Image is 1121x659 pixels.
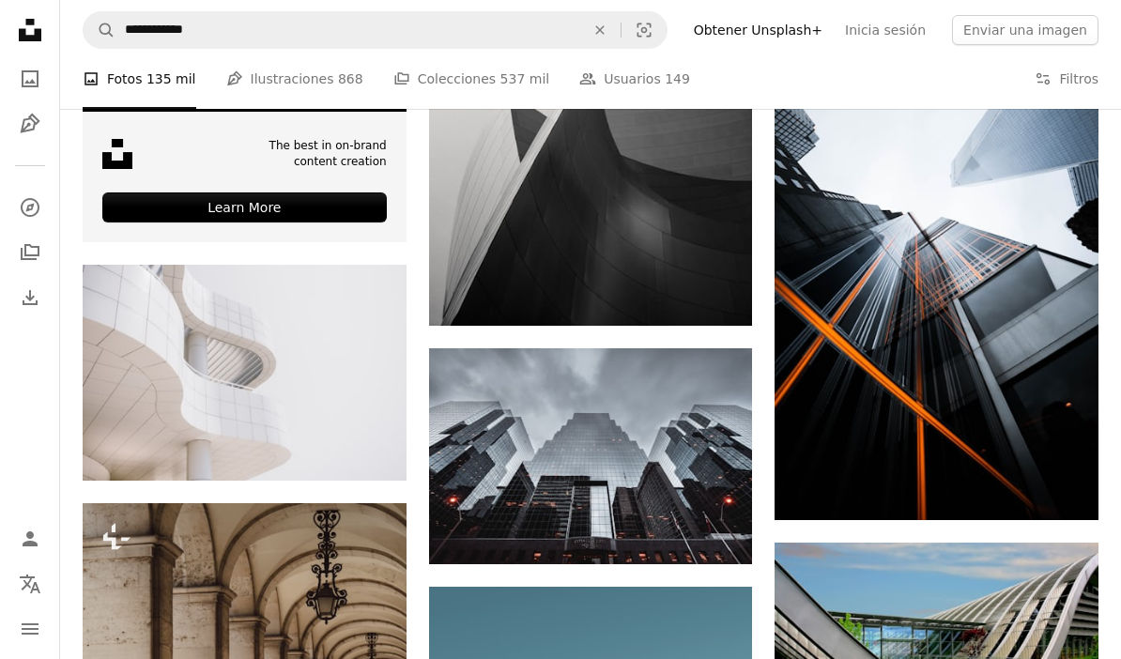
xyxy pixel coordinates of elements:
div: Learn More [102,192,387,222]
button: Borrar [579,12,621,48]
a: Ilustraciones [11,105,49,143]
img: Foto de ángulo bajo de edificios de gran altura bajo el cielo blanco [775,35,1098,520]
a: Fotos [11,60,49,98]
span: 537 mil [500,69,550,89]
span: 149 [665,69,690,89]
a: Colecciones [11,234,49,271]
button: Menú [11,610,49,648]
img: Fotografía de ángulo bajo de un edificio de gran altura [429,348,753,564]
form: Encuentra imágenes en todo el sitio [83,11,668,49]
a: Ilustraciones 868 [226,49,363,109]
a: Inicio — Unsplash [11,11,49,53]
a: Inicia sesión [834,15,937,45]
span: 868 [338,69,363,89]
img: worm's-eye view photography of concrete building [83,265,407,481]
span: The best in on-brand content creation [238,138,387,170]
a: Fotografía de arquitectura de edificios modernos [775,633,1098,650]
button: Búsqueda visual [622,12,667,48]
a: worm's-eye view photography of concrete building [83,363,407,380]
a: Foto de ángulo bajo de edificios de gran altura bajo el cielo blanco [775,268,1098,285]
button: Enviar una imagen [952,15,1098,45]
img: file-1631678316303-ed18b8b5cb9cimage [102,139,132,169]
button: Buscar en Unsplash [84,12,115,48]
button: Filtros [1035,49,1098,109]
a: Usuarios 149 [579,49,690,109]
a: Iniciar sesión / Registrarse [11,520,49,558]
button: Idioma [11,565,49,603]
a: Explorar [11,189,49,226]
a: Colecciones 537 mil [393,49,550,109]
a: Obtener Unsplash+ [683,15,834,45]
a: Historial de descargas [11,279,49,316]
a: Fotografía de ángulo bajo de un edificio de gran altura [429,448,753,465]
